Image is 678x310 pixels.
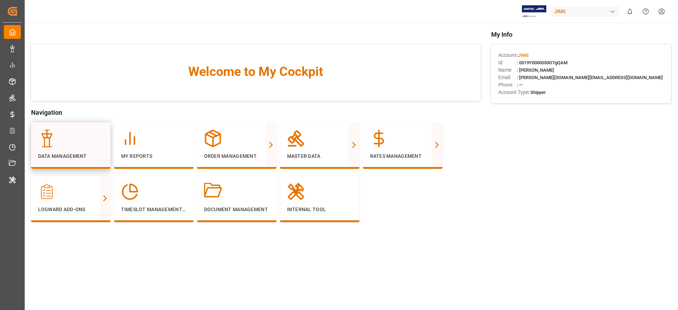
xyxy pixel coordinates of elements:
[622,4,638,19] button: show 0 new notifications
[517,60,567,65] span: : 0019Y0000050OTgQAM
[287,153,352,160] p: Master Data
[204,206,269,213] p: Document Management
[31,108,481,117] span: Navigation
[518,53,529,58] span: JIMS
[498,81,517,89] span: Phone
[498,52,517,59] span: Account
[498,66,517,74] span: Name
[517,82,523,88] span: : —
[45,62,466,81] span: Welcome to My Cockpit
[287,206,352,213] p: Internal Tool
[517,75,663,80] span: : [PERSON_NAME][DOMAIN_NAME][EMAIL_ADDRESS][DOMAIN_NAME]
[522,5,546,18] img: Exertis%20JAM%20-%20Email%20Logo.jpg_1722504956.jpg
[638,4,654,19] button: Help Center
[517,67,554,73] span: : [PERSON_NAME]
[498,59,517,66] span: Id
[528,90,546,95] span: : Shipper
[370,153,435,160] p: Rates Management
[38,206,103,213] p: Logward Add-ons
[551,5,622,18] button: JIMS
[517,53,529,58] span: :
[498,89,528,96] span: Account Type
[38,153,103,160] p: Data Management
[121,206,186,213] p: Timeslot Management V2
[551,6,619,17] div: JIMS
[498,74,517,81] span: Email
[121,153,186,160] p: My Reports
[491,30,671,39] span: My Info
[204,153,269,160] p: Order Management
